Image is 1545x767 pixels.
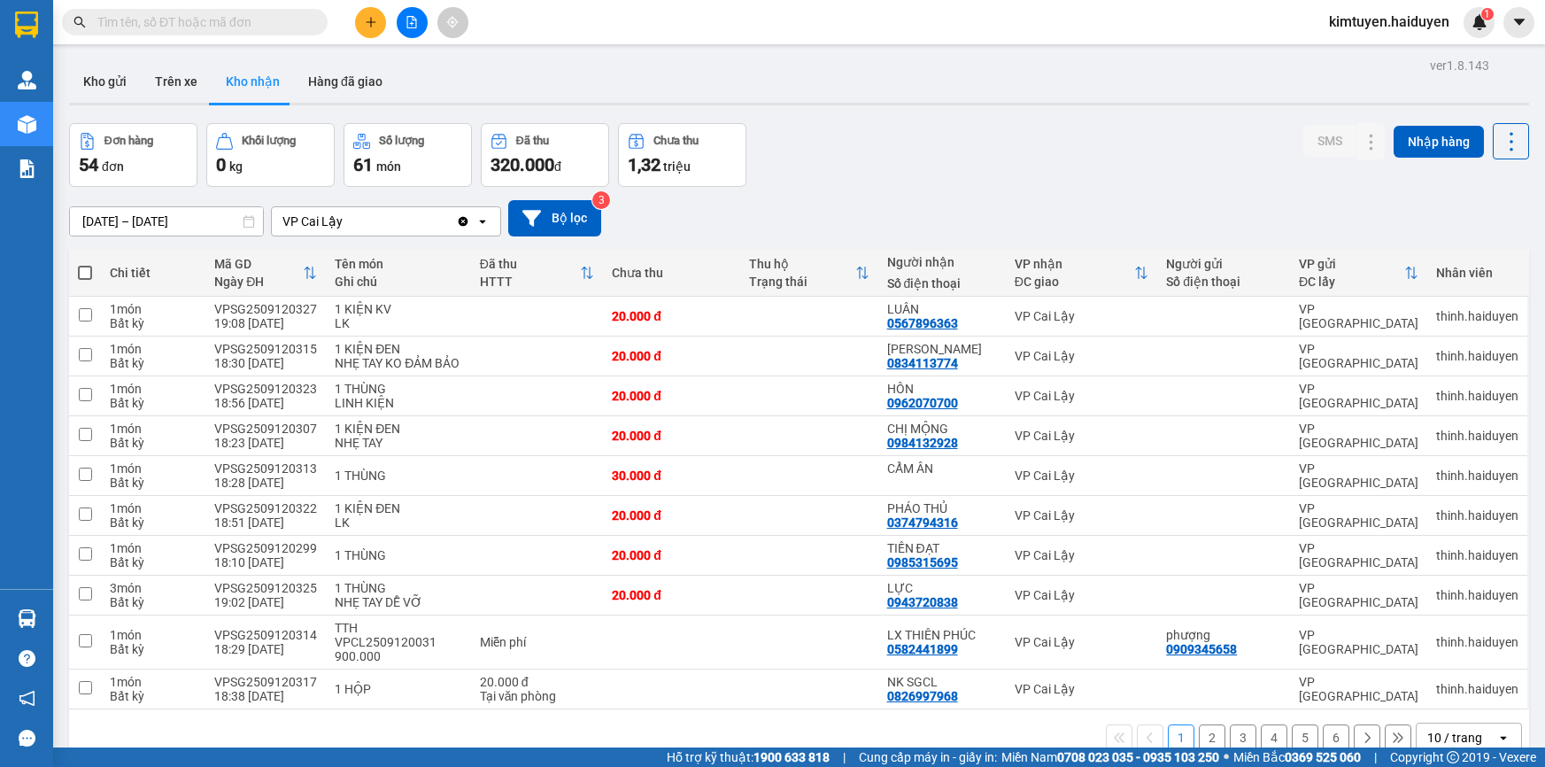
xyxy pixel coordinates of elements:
div: VPSG2509120299 [214,541,317,555]
button: plus [355,7,386,38]
div: 0834113774 [887,356,958,370]
div: Mã GD [214,257,303,271]
div: 0826997968 [887,689,958,703]
div: LINH KIỆN [335,396,461,410]
div: 0567896363 [887,316,958,330]
span: caret-down [1511,14,1527,30]
div: Trạng thái [749,275,854,289]
div: VP Cai Lậy [1015,349,1149,363]
span: 320.000 [491,154,554,175]
div: thinh.haiduyen [1436,635,1518,649]
button: Chưa thu1,32 triệu [618,123,746,187]
div: thinh.haiduyen [1436,349,1518,363]
div: Chi tiết [110,266,197,280]
div: 1 món [110,541,197,555]
button: Kho nhận [212,60,294,103]
div: 18:29 [DATE] [214,642,317,656]
button: 3 [1230,724,1256,751]
div: VP [GEOGRAPHIC_DATA] [1299,675,1418,703]
div: 1 món [110,342,197,356]
div: 30.000 đ [612,469,731,483]
div: 20.000 đ [612,548,731,562]
span: Cung cấp máy in - giấy in: [859,748,997,767]
div: CHỊ MỘNG [887,422,997,436]
div: Bất kỳ [110,316,197,330]
div: 1 KIỆN ĐEN [335,501,461,515]
div: PHÁO THỦ [887,501,997,515]
div: LUÂN [887,302,997,316]
span: 0 [216,154,226,175]
div: TTH VPCL2509120031 900.000 [335,621,461,663]
div: 1 món [110,422,197,436]
div: VP [GEOGRAPHIC_DATA] [1299,422,1418,450]
div: VP Cai Lậy [1015,548,1149,562]
div: Người nhận [887,255,997,269]
div: 1 KIỆN ĐEN [335,342,461,356]
input: Tìm tên, số ĐT hoặc mã đơn [97,12,306,32]
div: Ngày ĐH [214,275,303,289]
div: 18:51 [DATE] [214,515,317,530]
div: Số điện thoại [887,276,997,291]
div: 1 THÙNG [335,581,461,595]
div: VP Cai Lậy [1015,389,1149,403]
img: warehouse-icon [18,115,36,134]
div: thinh.haiduyen [1436,469,1518,483]
div: 18:56 [DATE] [214,396,317,410]
span: Hỗ trợ kỹ thuật: [667,748,830,767]
div: 18:30 [DATE] [214,356,317,370]
div: 0374794316 [887,515,958,530]
div: 3 món [110,581,197,595]
div: VPSG2509120327 [214,302,317,316]
div: 20.000 đ [612,588,731,602]
div: Bất kỳ [110,476,197,490]
div: LX THIÊN PHÚC [887,628,997,642]
div: phượng [1166,628,1281,642]
div: Bất kỳ [110,595,197,609]
div: VP [GEOGRAPHIC_DATA] [1299,581,1418,609]
div: VP Cai Lậy [1015,508,1149,523]
div: ver 1.8.143 [1430,56,1489,75]
div: VP Cai Lậy [1015,309,1149,323]
div: Đã thu [480,257,581,271]
button: Trên xe [141,60,212,103]
div: MINH MẪN [887,342,997,356]
span: đ [554,159,561,174]
button: Số lượng61món [344,123,472,187]
div: Chưa thu [612,266,731,280]
div: 20.000 đ [480,675,595,689]
div: Số lượng [379,135,424,147]
input: Selected VP Cai Lậy. [344,213,346,230]
div: 1 THÙNG [335,469,461,483]
div: 20.000 đ [612,389,731,403]
button: file-add [397,7,428,38]
th: Toggle SortBy [1290,250,1427,297]
div: ĐC lấy [1299,275,1404,289]
div: Đơn hàng [104,135,153,147]
div: Bất kỳ [110,689,197,703]
div: NK SGCL [887,675,997,689]
div: 18:23 [DATE] [214,436,317,450]
div: VPSG2509120307 [214,422,317,436]
span: Miền Nam [1001,748,1219,767]
div: VP [GEOGRAPHIC_DATA] [1299,541,1418,569]
div: 0962070700 [887,396,958,410]
div: VPSG2509120317 [214,675,317,689]
div: Bất kỳ [110,515,197,530]
div: 1 HỘP [335,682,461,696]
strong: 0708 023 035 - 0935 103 250 [1057,750,1219,764]
button: Nhập hàng [1394,126,1484,158]
div: NHẸ TAY DỄ VỠ [335,595,461,609]
div: Tên món [335,257,461,271]
div: ĐC giao [1015,275,1135,289]
sup: 3 [592,191,610,209]
span: đơn [102,159,124,174]
div: TIẾN ĐẠT [887,541,997,555]
div: 20.000 đ [612,349,731,363]
strong: 1900 633 818 [753,750,830,764]
span: | [843,748,846,767]
div: 1 món [110,382,197,396]
div: VPSG2509120313 [214,461,317,476]
span: notification [19,690,35,707]
div: Đã thu [516,135,549,147]
div: VP [GEOGRAPHIC_DATA] [1299,302,1418,330]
